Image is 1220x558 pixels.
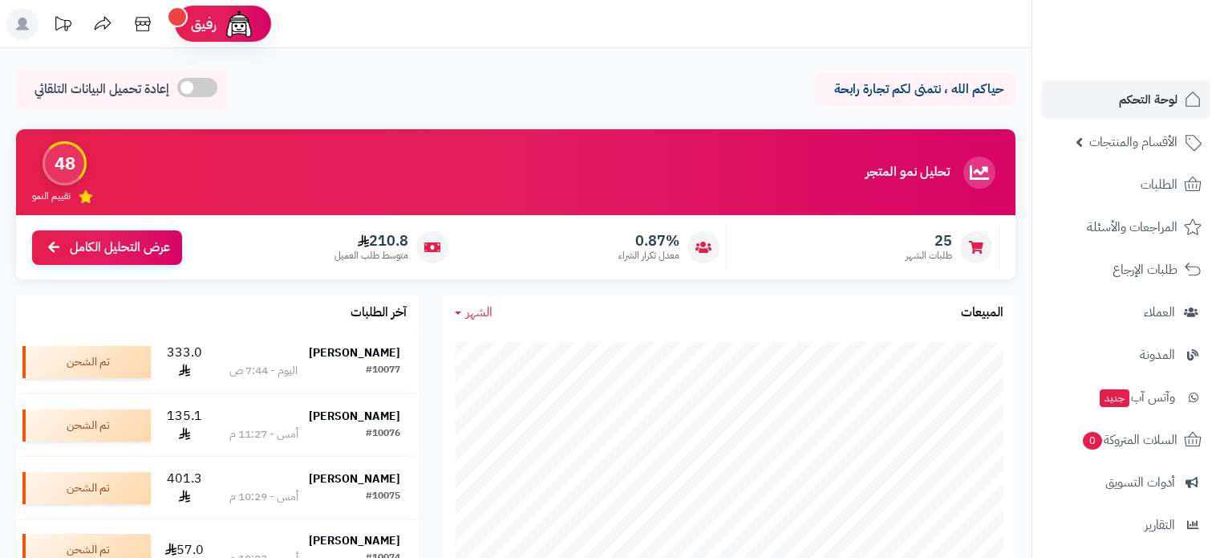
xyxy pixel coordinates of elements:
[157,457,211,519] td: 401.3
[32,230,182,265] a: عرض التحليل الكامل
[22,472,151,504] div: تم الشحن
[618,249,679,263] span: معدل تكرار الشراء
[827,80,1003,99] p: حياكم الله ، نتمنى لكم تجارة رابحة
[1089,131,1177,153] span: الأقسام والمنتجات
[70,238,170,257] span: عرض التحليل الكامل
[22,346,151,378] div: تم الشحن
[961,306,1003,320] h3: المبيعات
[309,532,400,549] strong: [PERSON_NAME]
[223,8,255,40] img: ai-face.png
[32,189,71,203] span: تقييم النمو
[906,232,952,250] span: 25
[22,409,151,442] div: تم الشحن
[229,363,298,379] div: اليوم - 7:44 ص
[157,331,211,393] td: 333.0
[1100,389,1129,407] span: جديد
[1119,88,1177,111] span: لوحة التحكم
[1105,471,1175,494] span: أدوات التسويق
[865,165,950,180] h3: تحليل نمو المتجر
[1042,293,1210,332] a: العملاء
[34,80,169,99] span: إعادة تحميل البيانات التلقائي
[1140,344,1175,366] span: المدونة
[1098,386,1175,409] span: وآتس آب
[1042,208,1210,246] a: المراجعات والأسئلة
[1042,80,1210,119] a: لوحة التحكم
[1083,432,1102,450] span: 0
[1042,463,1210,502] a: أدوات التسويق
[1042,421,1210,459] a: السلات المتروكة0
[191,14,217,34] span: رفيق
[1144,301,1175,324] span: العملاء
[229,489,298,505] div: أمس - 10:29 م
[1042,165,1210,204] a: الطلبات
[1145,514,1175,536] span: التقارير
[1081,429,1177,451] span: السلات المتروكة
[906,249,952,263] span: طلبات الشهر
[351,306,407,320] h3: آخر الطلبات
[455,303,492,322] a: الشهر
[43,8,83,44] a: تحديثات المنصة
[1042,250,1210,289] a: طلبات الإرجاع
[157,394,211,457] td: 135.1
[309,470,400,487] strong: [PERSON_NAME]
[618,232,679,250] span: 0.87%
[309,408,400,425] strong: [PERSON_NAME]
[366,363,400,379] div: #10077
[334,249,408,263] span: متوسط طلب العميل
[309,344,400,361] strong: [PERSON_NAME]
[334,232,408,250] span: 210.8
[229,426,298,442] div: أمس - 11:27 م
[366,489,400,505] div: #10075
[1111,45,1205,79] img: logo-2.png
[1113,259,1177,281] span: طلبات الإرجاع
[1042,506,1210,544] a: التقارير
[1087,216,1177,238] span: المراجعات والأسئلة
[466,303,492,322] span: الشهر
[1042,378,1210,417] a: وآتس آبجديد
[1042,336,1210,374] a: المدونة
[1141,173,1177,196] span: الطلبات
[366,426,400,442] div: #10076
